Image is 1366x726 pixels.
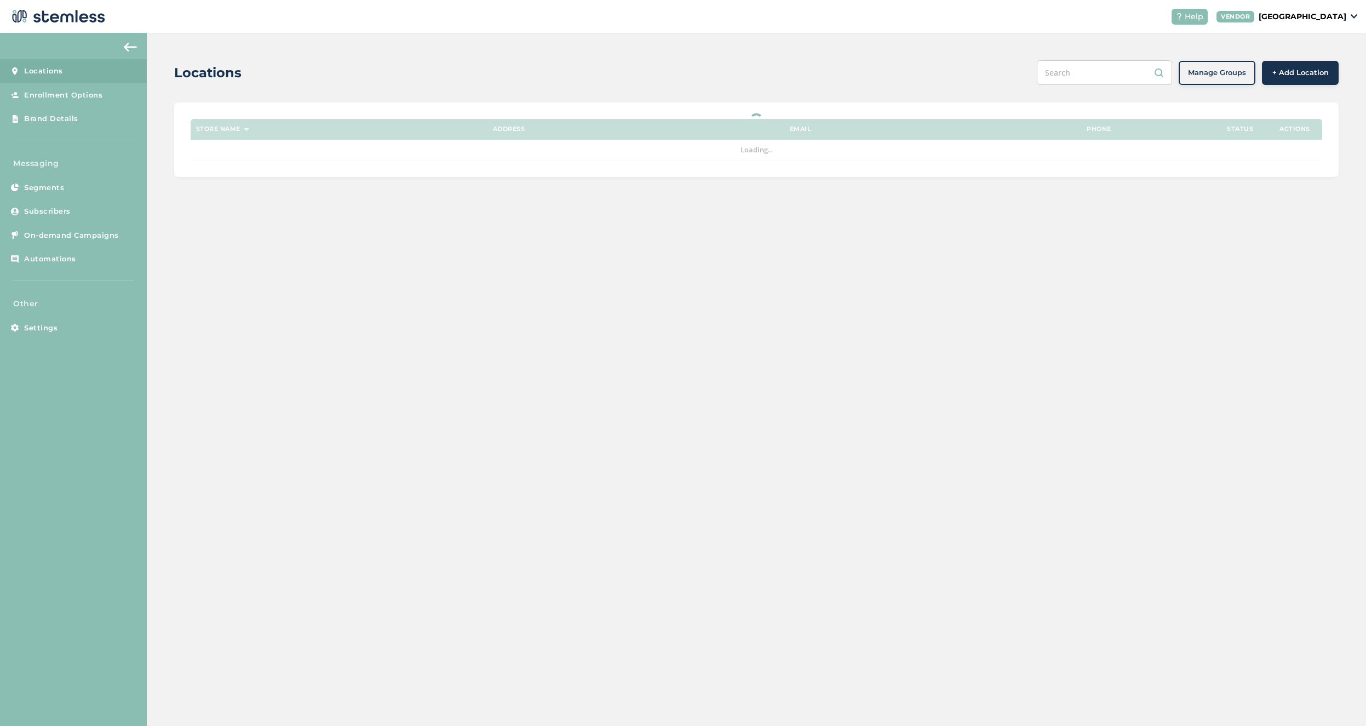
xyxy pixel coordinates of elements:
[1351,14,1357,19] img: icon_down-arrow-small-66adaf34.svg
[24,230,119,241] span: On-demand Campaigns
[24,66,63,77] span: Locations
[1037,60,1172,85] input: Search
[24,182,64,193] span: Segments
[1272,67,1329,78] span: + Add Location
[24,323,58,334] span: Settings
[24,254,76,265] span: Automations
[1216,11,1254,22] div: VENDOR
[1179,61,1255,85] button: Manage Groups
[24,90,102,101] span: Enrollment Options
[1176,13,1183,20] img: icon-help-white-03924b79.svg
[24,206,71,217] span: Subscribers
[124,43,137,52] img: icon-arrow-back-accent-c549486e.svg
[9,5,105,27] img: logo-dark-0685b13c.svg
[1311,673,1366,726] iframe: Chat Widget
[1188,67,1246,78] span: Manage Groups
[24,113,78,124] span: Brand Details
[1185,11,1203,22] span: Help
[174,63,242,83] h2: Locations
[1259,11,1346,22] p: [GEOGRAPHIC_DATA]
[1262,61,1339,85] button: + Add Location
